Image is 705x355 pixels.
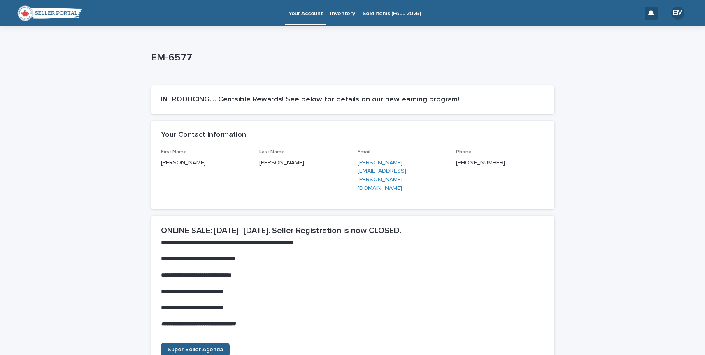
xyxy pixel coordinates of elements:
h2: INTRODUCING.... Centsible Rewards! See below for details on our new earning program! [161,95,544,104]
span: Phone [456,150,472,154]
span: Super Seller Agenda [168,347,223,353]
h2: Your Contact Information [161,131,246,140]
img: Wxgr8e0QTxOLugcwBcqd [16,5,82,21]
p: EM-6577 [151,52,551,64]
span: First Name [161,150,187,154]
h2: ONLINE SALE: [DATE]- [DATE]. Seller Registration is now CLOSED. [161,226,544,235]
a: [PHONE_NUMBER] [456,160,505,166]
p: [PERSON_NAME] [161,159,249,167]
p: [PERSON_NAME] [259,159,348,167]
span: Last Name [259,150,285,154]
div: EM [671,7,684,20]
span: Email [358,150,370,154]
a: [PERSON_NAME][EMAIL_ADDRESS][PERSON_NAME][DOMAIN_NAME] [358,160,406,191]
